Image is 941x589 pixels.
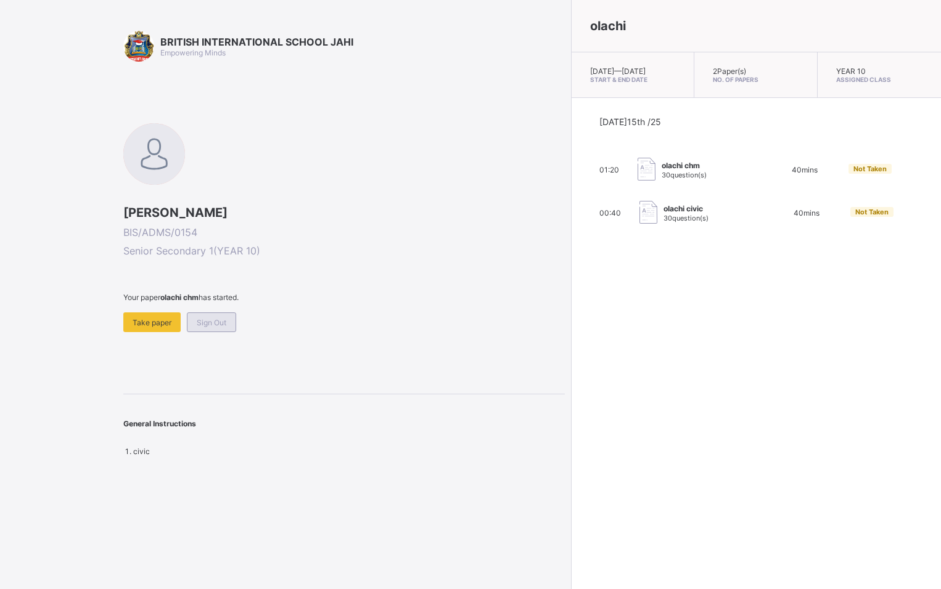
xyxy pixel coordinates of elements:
[160,48,226,57] span: Empowering Minds
[713,76,799,83] span: No. of Papers
[590,67,646,76] span: [DATE] — [DATE]
[590,76,676,83] span: Start & End Date
[197,318,226,327] span: Sign Out
[713,67,746,76] span: 2 Paper(s)
[599,116,661,127] span: [DATE] 15th /25
[590,18,626,33] span: olachi
[123,293,565,302] span: Your paper has started.
[836,76,923,83] span: Assigned Class
[160,36,353,48] span: BRITISH INTERNATIONAL SCHOOL JAHI
[792,165,818,174] span: 40 mins
[599,165,619,174] span: 01:20
[639,201,657,224] img: take_paper.cd97e1aca70de81545fe8e300f84619e.svg
[599,208,621,217] span: 00:40
[662,161,707,170] span: olachi chm
[853,165,887,173] span: Not Taken
[123,419,196,428] span: General Instructions
[855,208,889,216] span: Not Taken
[836,67,866,76] span: YEAR 10
[160,293,199,302] b: olachi chm
[794,208,820,217] span: 40 mins
[123,205,565,220] span: [PERSON_NAME]
[133,447,150,456] span: civic
[662,171,707,179] span: 30 question(s)
[133,318,171,327] span: Take paper
[664,204,709,213] span: olachi civic
[123,226,565,238] span: BIS/ADMS/0154
[664,214,709,222] span: 30 question(s)
[123,245,565,257] span: Senior Secondary 1 ( YEAR 10 )
[638,158,655,181] img: take_paper.cd97e1aca70de81545fe8e300f84619e.svg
